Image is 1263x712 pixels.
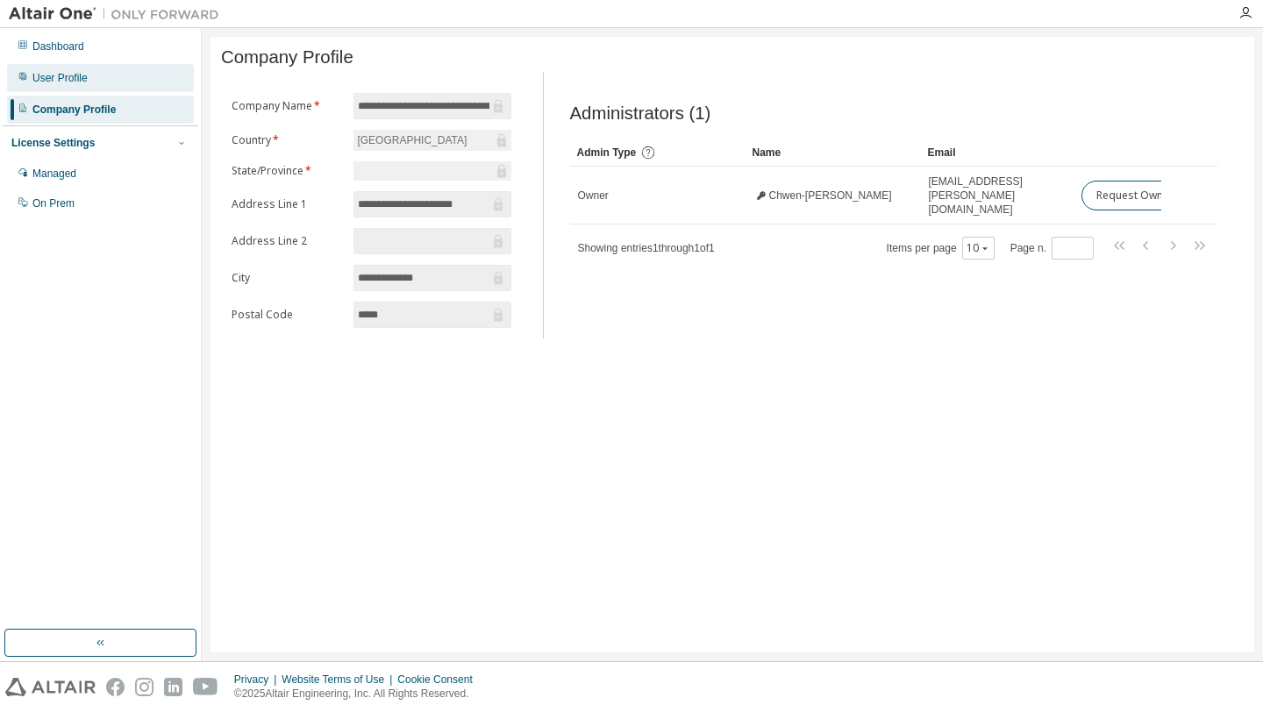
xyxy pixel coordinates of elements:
button: Request Owner Change [1081,181,1230,210]
label: Company Name [232,99,343,113]
div: Cookie Consent [397,673,482,687]
span: Page n. [1010,237,1094,260]
span: Admin Type [577,146,637,159]
span: Company Profile [221,47,353,68]
img: instagram.svg [135,678,153,696]
p: © 2025 Altair Engineering, Inc. All Rights Reserved. [234,687,483,701]
div: Privacy [234,673,282,687]
div: [GEOGRAPHIC_DATA] [353,130,510,151]
label: Address Line 1 [232,197,343,211]
img: altair_logo.svg [5,678,96,696]
div: Dashboard [32,39,84,53]
img: youtube.svg [193,678,218,696]
div: Managed [32,167,76,181]
label: State/Province [232,164,343,178]
div: Email [928,139,1067,167]
div: License Settings [11,136,95,150]
div: [GEOGRAPHIC_DATA] [354,131,469,150]
span: Chwen-[PERSON_NAME] [769,189,892,203]
img: linkedin.svg [164,678,182,696]
label: Address Line 2 [232,234,343,248]
div: On Prem [32,196,75,210]
div: Website Terms of Use [282,673,397,687]
div: Name [753,139,914,167]
button: 10 [967,241,990,255]
label: Postal Code [232,308,343,322]
span: Showing entries 1 through 1 of 1 [578,242,715,254]
span: Items per page [887,237,995,260]
div: User Profile [32,71,88,85]
span: Administrators (1) [570,103,711,124]
label: Country [232,133,343,147]
span: Owner [578,189,609,203]
img: Altair One [9,5,228,23]
span: [EMAIL_ADDRESS][PERSON_NAME][DOMAIN_NAME] [929,174,1067,217]
img: facebook.svg [106,678,125,696]
div: Company Profile [32,103,116,117]
label: City [232,271,343,285]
